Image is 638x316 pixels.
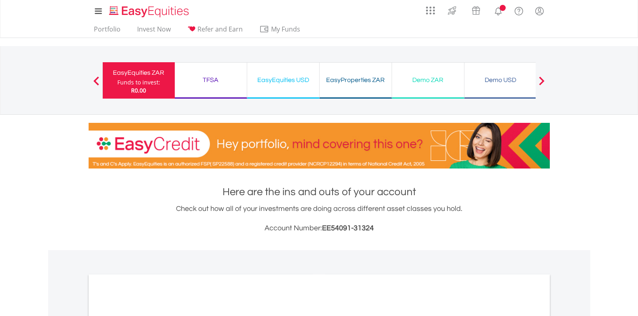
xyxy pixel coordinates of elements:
a: My Profile [529,2,550,20]
h3: Account Number: [89,223,550,234]
div: Demo ZAR [397,74,459,86]
div: Check out how all of your investments are doing across different asset classes you hold. [89,203,550,234]
h1: Here are the ins and outs of your account [89,185,550,199]
img: vouchers-v2.svg [469,4,483,17]
a: FAQ's and Support [509,2,529,18]
a: Refer and Earn [184,25,246,38]
div: EasyEquities USD [252,74,314,86]
img: thrive-v2.svg [445,4,459,17]
span: My Funds [259,24,312,34]
div: EasyProperties ZAR [324,74,387,86]
div: TFSA [180,74,242,86]
a: Invest Now [134,25,174,38]
img: EasyCredit Promotion Banner [89,123,550,169]
div: EasyEquities ZAR [108,67,170,78]
span: Refer and Earn [197,25,243,34]
a: Home page [106,2,192,18]
img: EasyEquities_Logo.png [108,5,192,18]
span: EE54091-31324 [322,224,374,232]
a: AppsGrid [421,2,440,15]
button: Next [534,80,550,88]
span: R0.00 [131,86,146,94]
button: Previous [88,80,104,88]
a: Vouchers [464,2,488,17]
a: Portfolio [91,25,124,38]
img: grid-menu-icon.svg [426,6,435,15]
a: Notifications [488,2,509,18]
div: Funds to invest: [117,78,160,86]
div: Demo USD [469,74,532,86]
